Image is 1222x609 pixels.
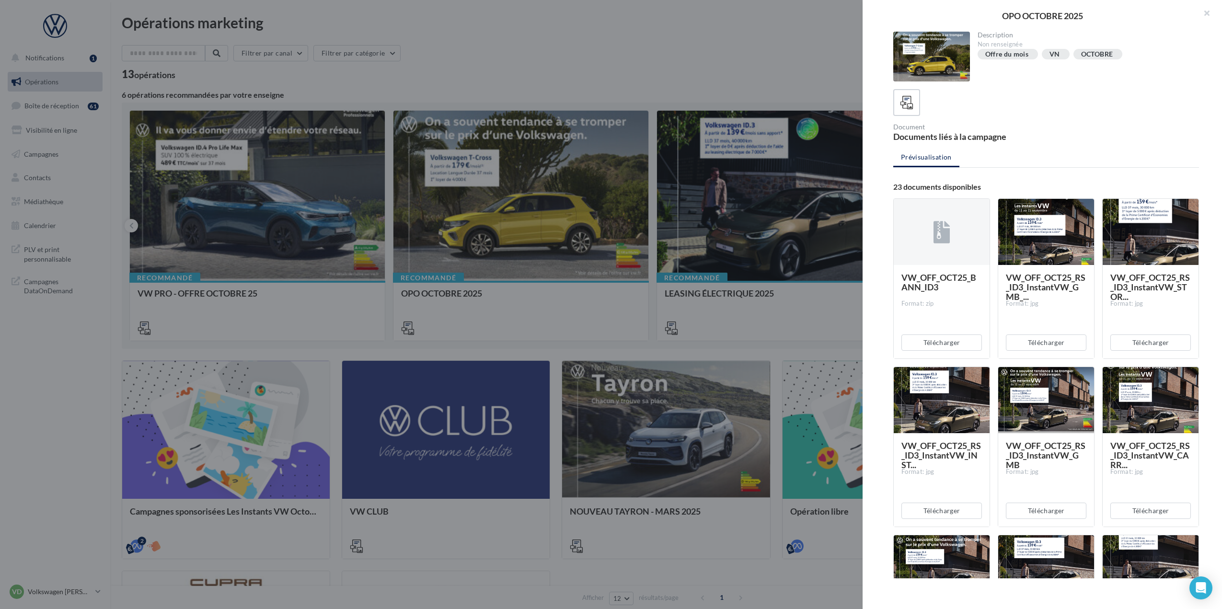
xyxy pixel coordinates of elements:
div: Format: jpg [1110,299,1191,308]
div: Description [978,32,1192,38]
div: VN [1049,51,1060,58]
span: VW_OFF_OCT25_RS_ID3_InstantVW_CARR... [1110,440,1190,470]
div: OCTOBRE [1081,51,1113,58]
button: Télécharger [1006,503,1086,519]
button: Télécharger [1006,334,1086,351]
button: Télécharger [901,503,982,519]
span: VW_OFF_OCT25_RS_ID3_InstantVW_GMB_... [1006,272,1085,302]
button: Télécharger [1110,503,1191,519]
div: Documents liés à la campagne [893,132,1042,141]
span: VW_OFF_OCT25_BANN_ID3 [901,272,976,292]
span: VW_OFF_OCT25_RS_ID3_InstantVW_GMB [1006,440,1085,470]
div: Format: jpg [1006,299,1086,308]
button: Télécharger [901,334,982,351]
div: Format: jpg [1006,468,1086,476]
button: Télécharger [1110,334,1191,351]
div: Document [893,124,1042,130]
div: Format: jpg [901,468,982,476]
div: Non renseignée [978,40,1192,49]
span: VW_OFF_OCT25_RS_ID3_InstantVW_INST... [901,440,981,470]
span: VW_OFF_OCT25_RS_ID3_InstantVW_STOR... [1110,272,1190,302]
div: Format: zip [901,299,982,308]
div: Offre du mois [985,51,1029,58]
div: Format: jpg [1110,468,1191,476]
div: Open Intercom Messenger [1189,576,1212,599]
div: 23 documents disponibles [893,183,1199,191]
div: OPO OCTOBRE 2025 [878,11,1207,20]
